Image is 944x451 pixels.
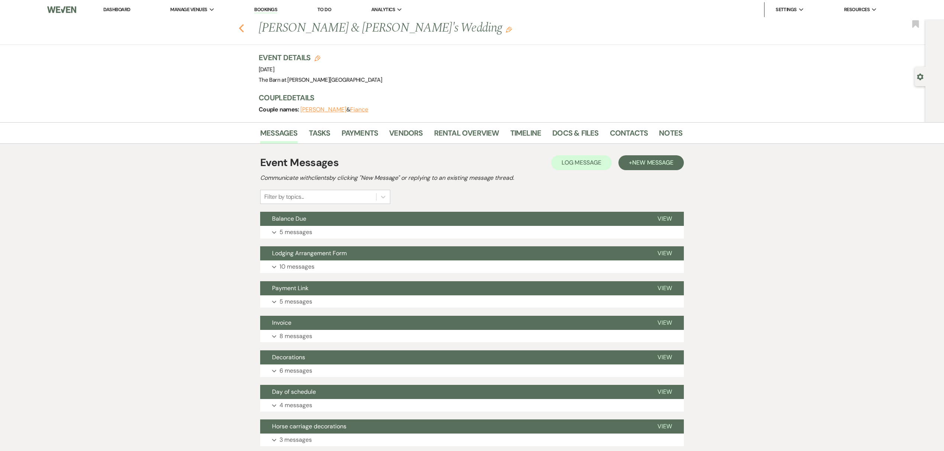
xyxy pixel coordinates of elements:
button: View [646,385,684,399]
button: [PERSON_NAME] [300,107,346,113]
span: Couple names: [259,106,300,113]
button: Edit [506,26,512,33]
button: Log Message [551,155,612,170]
span: Day of schedule [272,388,316,396]
span: Settings [776,6,797,13]
a: Messages [260,127,298,143]
button: Horse carriage decorations [260,419,646,434]
button: Invoice [260,316,646,330]
span: View [657,422,672,430]
a: Payments [342,127,378,143]
p: 8 messages [279,331,312,341]
button: 4 messages [260,399,684,412]
button: Lodging Arrangement Form [260,246,646,260]
button: View [646,316,684,330]
button: Payment Link [260,281,646,295]
a: Vendors [389,127,423,143]
button: View [646,350,684,364]
a: Notes [659,127,682,143]
button: Decorations [260,350,646,364]
button: View [646,419,684,434]
span: View [657,388,672,396]
span: Log Message [562,159,601,166]
button: View [646,246,684,260]
span: New Message [632,159,673,166]
span: Invoice [272,319,291,327]
p: 5 messages [279,297,312,306]
a: Bookings [254,6,277,13]
span: View [657,249,672,257]
a: Contacts [610,127,648,143]
button: Open lead details [917,73,924,80]
button: +New Message [618,155,684,170]
a: Docs & Files [552,127,598,143]
span: View [657,353,672,361]
a: Tasks [309,127,330,143]
span: Resources [844,6,870,13]
h3: Couple Details [259,93,675,103]
button: Fiance [350,107,368,113]
button: 3 messages [260,434,684,446]
button: Balance Due [260,212,646,226]
a: Dashboard [103,6,130,13]
h1: [PERSON_NAME] & [PERSON_NAME]'s Wedding [259,19,592,37]
span: Lodging Arrangement Form [272,249,347,257]
p: 6 messages [279,366,312,376]
span: The Barn at [PERSON_NAME][GEOGRAPHIC_DATA] [259,76,382,84]
button: 5 messages [260,295,684,308]
img: Weven Logo [47,2,76,17]
h3: Event Details [259,52,382,63]
span: Manage Venues [170,6,207,13]
span: [DATE] [259,66,274,73]
a: To Do [317,6,331,13]
button: Day of schedule [260,385,646,399]
span: View [657,319,672,327]
p: 10 messages [279,262,314,272]
p: 3 messages [279,435,312,445]
span: Decorations [272,353,305,361]
h1: Event Messages [260,155,339,171]
button: 10 messages [260,260,684,273]
button: View [646,212,684,226]
button: 8 messages [260,330,684,343]
div: Filter by topics... [264,192,304,201]
h2: Communicate with clients by clicking "New Message" or replying to an existing message thread. [260,173,684,182]
p: 5 messages [279,227,312,237]
span: & [300,106,368,113]
span: View [657,215,672,223]
span: Balance Due [272,215,306,223]
p: 4 messages [279,400,312,410]
span: Payment Link [272,284,308,292]
button: 6 messages [260,364,684,377]
span: Analytics [371,6,395,13]
button: 5 messages [260,226,684,239]
button: View [646,281,684,295]
span: View [657,284,672,292]
a: Rental Overview [434,127,499,143]
span: Horse carriage decorations [272,422,346,430]
a: Timeline [510,127,541,143]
